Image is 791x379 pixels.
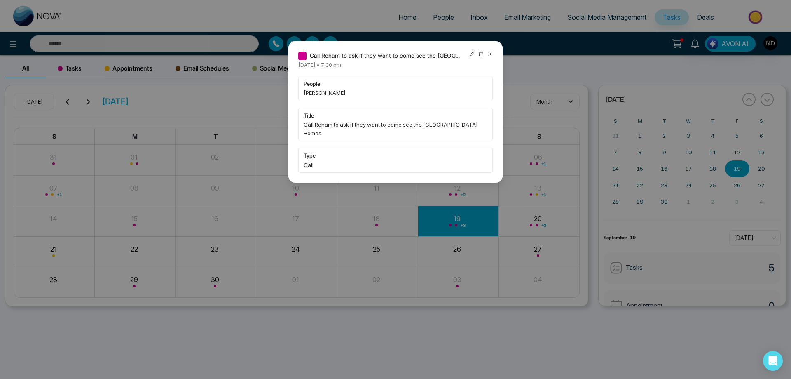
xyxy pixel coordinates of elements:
span: [DATE] • 7:00 pm [298,62,341,68]
span: Call Reham to ask if they want to come see the [GEOGRAPHIC_DATA] Homes [304,120,487,137]
span: [PERSON_NAME] [304,89,487,97]
div: Open Intercom Messenger [763,351,783,371]
span: people [304,80,487,88]
span: Call Reham to ask if they want to come see the [GEOGRAPHIC_DATA] Homes [310,51,462,60]
span: type [304,151,487,160]
span: title [304,111,487,120]
span: Call [304,161,487,169]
